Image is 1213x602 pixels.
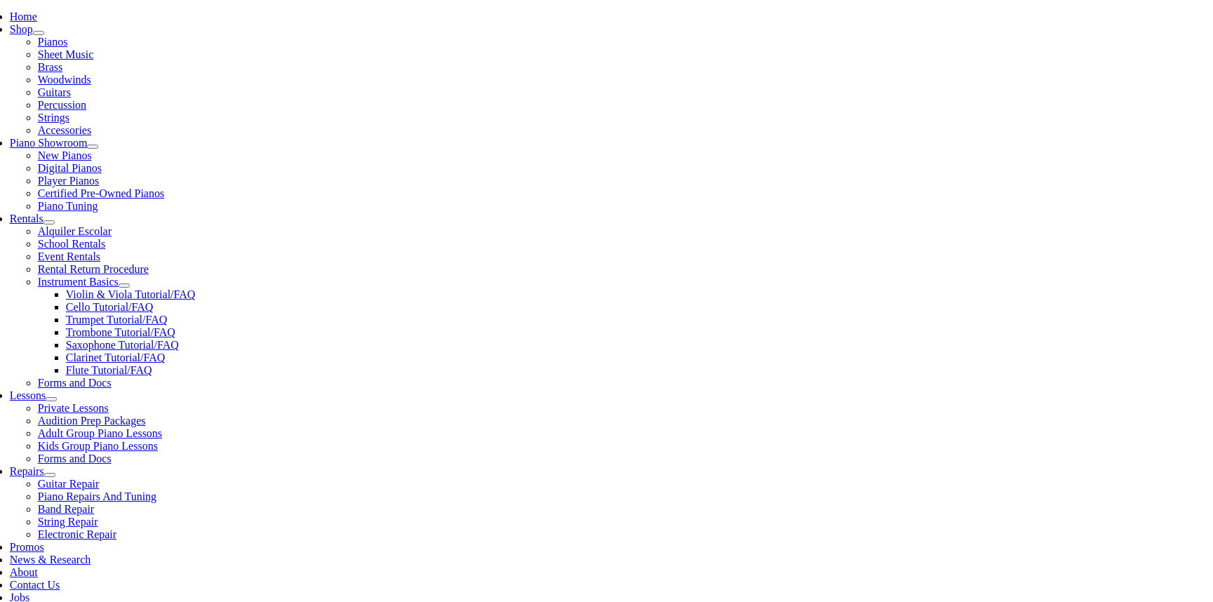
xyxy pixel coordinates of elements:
a: Guitar Repair [38,478,100,490]
a: Home [10,11,37,22]
a: Certified Pre-Owned Pianos [38,187,164,199]
button: Document Outline [68,6,154,20]
span: Previous [11,169,48,180]
button: Hand Tool [98,108,151,123]
a: Lessons [10,389,46,401]
span: Previous [11,37,48,48]
a: Cello Tutorial/FAQ [66,301,154,313]
a: Contact Us [10,579,60,591]
label: Highlight all [22,66,79,78]
button: Previous [6,35,53,50]
button: Download [168,79,221,93]
span: Rentals [10,213,43,225]
button: Open submenu of Repairs [44,473,55,477]
span: Document Properties… [11,125,109,135]
a: Flute Tutorial/FAQ [66,364,152,376]
button: Open submenu of Piano Showroom [87,145,98,149]
a: Kids Group Piano Lessons [38,440,158,452]
span: Thumbnails [11,8,60,18]
a: Violin & Viola Tutorial/FAQ [66,288,196,300]
a: Saxophone Tutorial/FAQ [66,339,179,351]
span: Print [141,81,160,91]
span: Attachments [163,8,215,18]
a: Trombone Tutorial/FAQ [66,326,175,338]
a: Percussion [38,99,86,111]
a: Private Lessons [38,402,109,414]
span: Audition Prep Packages [38,415,146,427]
a: Piano Repairs And Tuning [38,490,156,502]
button: Open submenu of Shop [33,31,44,35]
button: Print [135,79,166,93]
span: Forms and Docs [38,377,112,389]
a: Player Pianos [38,175,100,187]
a: Piano Tuning [38,200,98,212]
a: Current View [224,79,284,91]
a: Alquiler Escolar [38,225,112,237]
button: Go to Last Page [88,93,166,108]
a: Rental Return Procedure [38,263,149,275]
button: Text Selection Tool [6,108,95,123]
span: Toggle Sidebar [11,140,74,150]
span: Accessories [38,124,91,136]
a: Adult Group Piano Lessons [38,427,162,439]
a: New Pianos [38,149,92,161]
a: Event Rentals [38,250,100,262]
span: Next [11,52,30,62]
input: Find [6,20,130,35]
a: Promos [10,541,44,553]
span: Digital Pianos [38,162,102,174]
button: Document Properties… [6,123,114,138]
a: School Rentals [38,238,105,250]
a: Woodwinds [38,74,91,86]
button: Previous [6,167,53,182]
button: Toggle Sidebar [6,138,79,152]
button: Open submenu of Lessons [46,397,57,401]
a: Band Repair [38,503,94,515]
span: Open [104,81,127,91]
span: Strings [38,112,69,123]
span: Go to First Page [11,95,79,106]
a: About [10,566,38,578]
a: Repairs [10,465,44,477]
a: Brass [38,61,63,73]
button: Open submenu of Instrument Basics [119,283,130,288]
span: Text Selection Tool [11,110,89,121]
button: Go to First Page [6,93,85,108]
a: Electronic Repair [38,528,116,540]
a: Sheet Music [38,48,94,60]
span: Forms and Docs [38,453,112,464]
button: Next [6,50,36,65]
span: Guitars [38,86,71,98]
a: Clarinet Tutorial/FAQ [66,352,166,363]
span: Download [174,81,215,91]
a: Trumpet Tutorial/FAQ [66,314,167,326]
a: Instrument Basics [38,276,119,288]
a: Pianos [38,36,68,48]
button: Open [98,79,133,93]
button: Presentation Mode [6,79,95,93]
